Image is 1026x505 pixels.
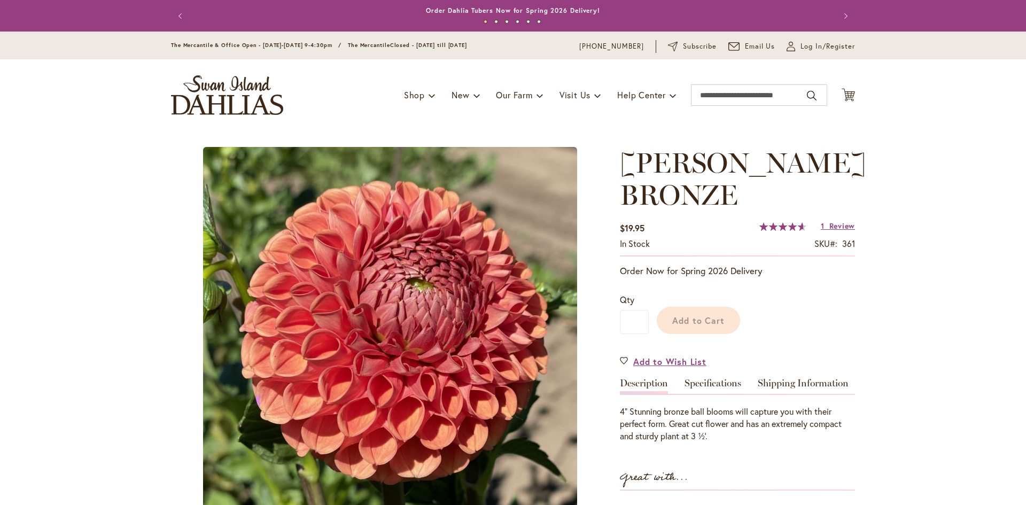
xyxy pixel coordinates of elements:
p: 4” Stunning bronze ball blooms will capture you with their perfect form. Great cut flower and has... [620,406,855,442]
span: Shop [404,89,425,100]
a: store logo [171,75,283,115]
a: [PHONE_NUMBER] [579,41,644,52]
a: 1 Review [821,221,855,231]
button: 3 of 6 [505,20,509,24]
strong: Great with... [620,469,688,486]
strong: SKU [814,238,837,249]
button: Previous [171,5,192,27]
div: Detailed Product Info [620,378,855,442]
span: Add to Wish List [633,355,706,368]
span: [PERSON_NAME] BRONZE [620,146,866,212]
a: Specifications [685,378,741,394]
a: Subscribe [668,41,717,52]
span: The Mercantile & Office Open - [DATE]-[DATE] 9-4:30pm / The Mercantile [171,42,390,49]
a: Log In/Register [787,41,855,52]
span: In stock [620,238,650,249]
a: Description [620,378,668,394]
span: Qty [620,294,634,305]
button: Next [834,5,855,27]
span: $19.95 [620,222,644,234]
span: Log In/Register [800,41,855,52]
button: 4 of 6 [516,20,519,24]
span: New [452,89,469,100]
span: Visit Us [559,89,590,100]
div: Availability [620,238,650,250]
span: Closed - [DATE] till [DATE] [390,42,467,49]
span: Our Farm [496,89,532,100]
span: Subscribe [683,41,717,52]
a: Add to Wish List [620,355,706,368]
p: Order Now for Spring 2026 Delivery [620,265,855,277]
button: 6 of 6 [537,20,541,24]
span: 1 [821,221,825,231]
button: 2 of 6 [494,20,498,24]
div: 361 [842,238,855,250]
button: 1 of 6 [484,20,487,24]
a: Email Us [728,41,775,52]
span: Review [829,221,855,231]
span: Help Center [617,89,666,100]
a: Order Dahlia Tubers Now for Spring 2026 Delivery! [426,6,600,14]
a: Shipping Information [758,378,849,394]
button: 5 of 6 [526,20,530,24]
span: Email Us [745,41,775,52]
div: 93% [759,222,806,231]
